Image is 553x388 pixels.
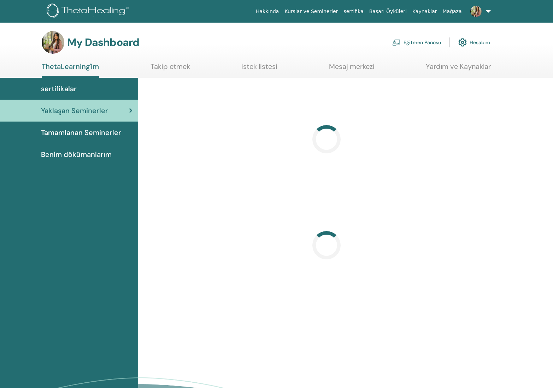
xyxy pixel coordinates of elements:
a: Takip etmek [151,62,190,76]
a: Kurslar ve Seminerler [282,5,341,18]
span: Tamamlanan Seminerler [41,127,121,138]
a: Hakkında [253,5,282,18]
img: default.jpg [42,31,64,54]
a: Eğitmen Panosu [392,35,441,50]
img: default.jpg [470,6,482,17]
img: chalkboard-teacher.svg [392,39,401,46]
a: Mağaza [440,5,464,18]
h3: My Dashboard [67,36,139,49]
img: logo.png [47,4,131,19]
a: ThetaLearning'im [42,62,99,78]
a: istek listesi [241,62,277,76]
span: Benim dökümanlarım [41,149,112,160]
span: Yaklaşan Seminerler [41,105,108,116]
a: Yardım ve Kaynaklar [426,62,491,76]
a: Hesabım [458,35,490,50]
a: Başarı Öyküleri [366,5,410,18]
a: Mesaj merkezi [329,62,375,76]
span: sertifikalar [41,83,77,94]
a: Kaynaklar [410,5,440,18]
a: sertifika [341,5,366,18]
img: cog.svg [458,36,467,48]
